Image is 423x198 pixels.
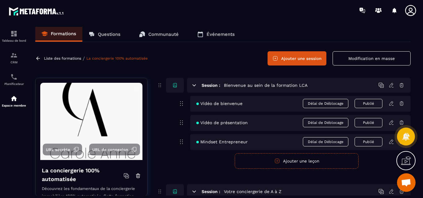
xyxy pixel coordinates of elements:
span: URL secrète [46,147,70,152]
a: Liste des formations [44,56,81,61]
a: Communauté [133,27,185,42]
p: Communauté [148,32,179,37]
a: automationsautomationsEspace membre [2,90,26,112]
img: logo [9,6,64,17]
h5: Bienvenue au sein de la formation LCA [224,82,307,88]
button: Ajouter une session [268,51,326,65]
span: Vidéo de bienvenue [196,101,242,106]
h5: Votre conciergerie de A à Z [224,188,281,195]
button: Ajouter une leçon [235,153,359,169]
span: / [83,56,85,61]
h6: Session : [202,83,220,88]
span: Vidéo de présentation [196,120,248,125]
a: Formations [35,27,82,42]
span: Délai de Déblocage [303,118,348,127]
button: Modification en masse [333,51,411,65]
a: La conciergerie 100% automatisée [86,56,148,61]
img: formation [10,30,18,37]
span: Délai de Déblocage [303,99,348,108]
a: schedulerschedulerPlanificateur [2,69,26,90]
span: URL de connexion [92,147,128,152]
button: Publié [355,118,382,127]
p: Planificateur [2,82,26,86]
a: Événements [191,27,241,42]
p: Espace membre [2,104,26,107]
img: scheduler [10,73,18,81]
a: Questions [82,27,127,42]
h6: Session : [202,189,220,194]
p: CRM [2,61,26,64]
span: Délai de Déblocage [303,137,348,146]
a: formationformationCRM [2,47,26,69]
button: URL de connexion [89,144,140,155]
h4: La conciergerie 100% automatisée [42,166,124,183]
p: Tableau de bord [2,39,26,42]
img: formation [10,52,18,59]
button: Publié [355,137,382,146]
p: Événements [207,32,235,37]
a: formationformationTableau de bord [2,25,26,47]
span: Mindset Entrepreneur [196,139,248,144]
img: background [40,83,142,160]
p: Questions [98,32,120,37]
div: Ouvrir le chat [397,173,416,192]
button: Publié [355,99,382,108]
p: Formations [51,31,76,36]
img: automations [10,95,18,102]
button: URL secrète [43,144,82,155]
